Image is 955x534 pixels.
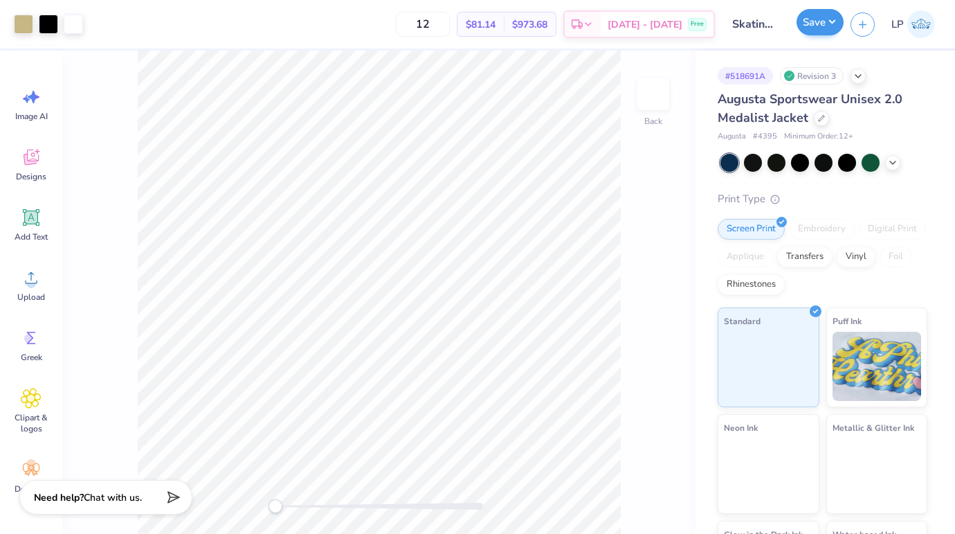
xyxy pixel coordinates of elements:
[608,17,682,32] span: [DATE] - [DATE]
[833,332,922,401] img: Puff Ink
[718,67,773,84] div: # 518691A
[718,219,785,240] div: Screen Print
[15,483,48,495] span: Decorate
[724,438,813,508] img: Neon Ink
[691,19,704,29] span: Free
[84,491,142,504] span: Chat with us.
[512,17,547,32] span: $973.68
[718,247,773,267] div: Applique
[718,91,902,126] span: Augusta Sportswear Unisex 2.0 Medalist Jacket
[17,292,45,303] span: Upload
[833,314,862,328] span: Puff Ink
[15,231,48,242] span: Add Text
[718,274,785,295] div: Rhinestones
[724,314,761,328] span: Standard
[722,10,790,38] input: Untitled Design
[833,420,914,435] span: Metallic & Glitter Ink
[16,171,46,182] span: Designs
[644,115,662,127] div: Back
[724,332,813,401] img: Standard
[466,17,495,32] span: $81.14
[797,9,844,35] button: Save
[8,412,54,434] span: Clipart & logos
[891,17,904,33] span: LP
[880,247,912,267] div: Foil
[718,131,746,143] span: Augusta
[907,10,935,38] img: Lila Parker
[885,10,941,38] a: LP
[780,67,844,84] div: Revision 3
[639,80,667,108] img: Back
[837,247,875,267] div: Vinyl
[789,219,855,240] div: Embroidery
[784,131,853,143] span: Minimum Order: 12 +
[718,191,927,207] div: Print Type
[269,499,282,513] div: Accessibility label
[753,131,777,143] span: # 4395
[15,111,48,122] span: Image AI
[21,352,42,363] span: Greek
[34,491,84,504] strong: Need help?
[859,219,926,240] div: Digital Print
[396,12,450,37] input: – –
[833,438,922,508] img: Metallic & Glitter Ink
[724,420,758,435] span: Neon Ink
[777,247,833,267] div: Transfers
